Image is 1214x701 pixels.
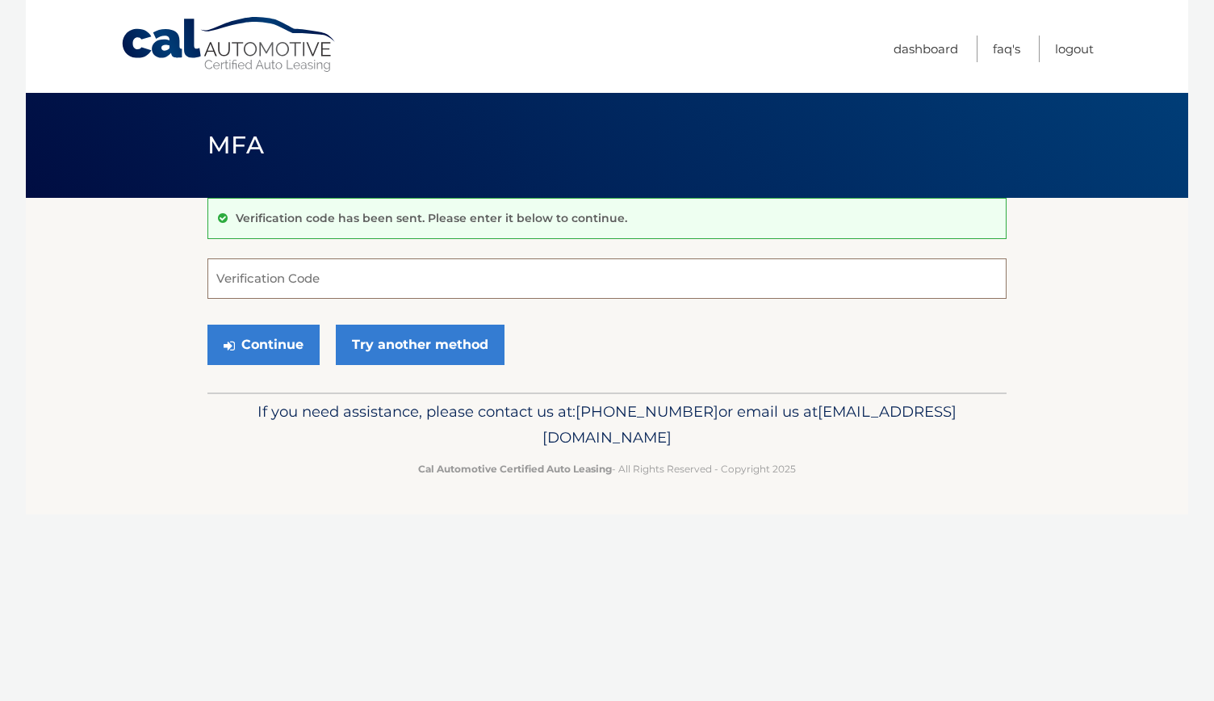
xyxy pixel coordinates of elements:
p: Verification code has been sent. Please enter it below to continue. [236,211,627,225]
span: [PHONE_NUMBER] [576,402,718,421]
p: If you need assistance, please contact us at: or email us at [218,399,996,451]
p: - All Rights Reserved - Copyright 2025 [218,460,996,477]
a: Logout [1055,36,1094,62]
button: Continue [207,325,320,365]
strong: Cal Automotive Certified Auto Leasing [418,463,612,475]
a: Dashboard [894,36,958,62]
span: [EMAIL_ADDRESS][DOMAIN_NAME] [542,402,957,447]
input: Verification Code [207,258,1007,299]
a: Cal Automotive [120,16,338,73]
span: MFA [207,130,264,160]
a: FAQ's [993,36,1020,62]
a: Try another method [336,325,504,365]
